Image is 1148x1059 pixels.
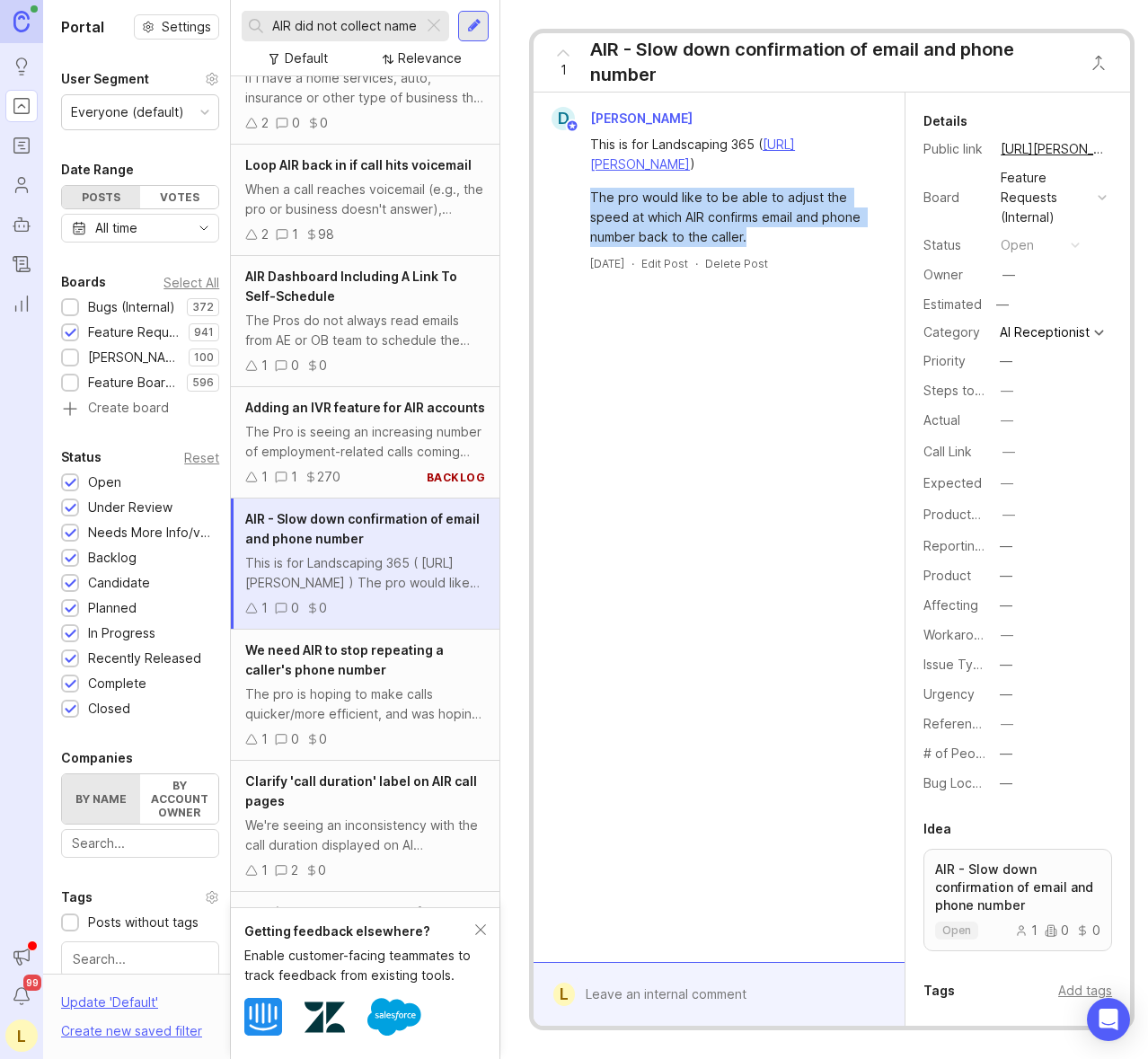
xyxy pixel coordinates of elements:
div: Default [285,49,328,68]
a: Create board [61,402,219,418]
div: If I have a home services, auto, insurance or other type of business that has a fairly straight f... [245,68,485,108]
label: Reference(s) [923,716,1003,731]
div: Planned [88,598,137,618]
div: — [1000,536,1012,556]
button: Expected [995,472,1019,495]
a: Clarify 'call duration' label on AIR call pagesWe're seeing an inconsistency with the call durati... [231,761,499,892]
div: 0 [1076,924,1100,937]
div: Status [61,446,102,468]
div: [PERSON_NAME] (Public) [88,348,180,367]
span: Russian Language support for AIR [245,905,457,920]
div: Closed [88,699,130,719]
div: — [1001,714,1013,734]
div: 2 [291,860,298,880]
div: Tags [61,887,93,908]
div: Open Intercom Messenger [1087,998,1130,1041]
div: Select All [163,278,219,287]
div: We're seeing an inconsistency with the call duration displayed on AI Receptionist call pages and ... [245,816,485,855]
label: Expected [923,475,982,490]
div: The pro is hoping to make calls quicker/more efficient, and was hoping we could have AIR ask call... [245,684,485,724]
div: Feature Requests (Internal) [88,322,180,342]
p: 372 [192,300,214,314]
div: Posts [62,186,140,208]
div: — [1000,566,1012,586]
label: By name [62,774,140,824]
div: Complete [88,674,146,693]
div: 1 [261,467,268,487]
button: Notifications [5,980,38,1012]
div: When a call reaches voicemail (e.g., the pro or business doesn't answer), instead of ending the c... [245,180,485,219]
a: Settings [134,14,219,40]
div: — [1001,473,1013,493]
div: Relevance [398,49,462,68]
a: Portal [5,90,38,122]
span: 99 [23,975,41,991]
div: This is for Landscaping 365 ( [URL][PERSON_NAME] ) The pro would like to be able to adjust the sp... [245,553,485,593]
div: Estimated [923,298,982,311]
div: User Segment [61,68,149,90]
div: Details [923,110,967,132]
input: Search... [72,834,208,853]
div: 2 [261,225,269,244]
a: Loop AIR back in if call hits voicemailWhen a call reaches voicemail (e.g., the pro or business d... [231,145,499,256]
label: Workaround [923,627,996,642]
div: — [1000,655,1012,675]
div: The Pro is seeing an increasing number of employment-related calls coming through his Tort Intake... [245,422,485,462]
img: Canny Home [13,11,30,31]
div: Open [88,472,121,492]
div: — [1001,625,1013,645]
div: Edit Post [641,256,688,271]
svg: toggle icon [190,221,218,235]
a: D[PERSON_NAME] [541,107,707,130]
div: 98 [318,225,334,244]
img: Salesforce logo [367,990,421,1044]
a: Russian Language support for AIR120backlog [231,892,499,959]
div: The Pros do not always read emails from AE or OB team to schedule the onboarding call, or if a Pr... [245,311,485,350]
a: Changelog [5,248,38,280]
div: Recently Released [88,649,201,668]
div: Companies [61,747,133,769]
div: — [1000,596,1012,615]
div: · [631,256,634,271]
div: Date Range [61,159,134,181]
div: AI Receptionist [1000,326,1090,339]
div: Tags [923,980,955,1002]
div: 270 [317,467,340,487]
div: 0 [318,860,326,880]
p: 596 [192,375,214,390]
div: Board [923,188,986,207]
a: Reporting [5,287,38,320]
button: Announcements [5,940,38,973]
label: Steps to Reproduce [923,383,1046,398]
div: Needs More Info/verif/repro [88,523,210,543]
a: We need AIR to stop repeating a caller's phone numberThe pro is hoping to make calls quicker/more... [231,630,499,761]
div: Public link [923,139,986,159]
h1: Portal [61,16,104,38]
div: Under Review [88,498,172,517]
div: Feature Board Sandbox [DATE] [88,373,178,393]
div: — [1000,351,1012,371]
div: — [1000,773,1012,793]
div: — [991,293,1014,316]
a: AIR - Slow down confirmation of email and phone numberopen100 [923,849,1112,951]
button: L [5,1019,38,1052]
span: Clarify 'call duration' label on AIR call pages [245,773,477,808]
label: By account owner [140,774,218,824]
button: Actual [995,409,1019,432]
input: Search... [272,16,416,36]
div: — [1000,744,1012,763]
p: 941 [194,325,214,340]
div: 1 [261,729,268,749]
span: Settings [162,18,211,36]
div: — [1002,505,1015,525]
div: Idea [923,818,951,840]
button: Close button [1081,45,1117,81]
button: ProductboardID [997,503,1020,526]
div: Boards [61,271,106,293]
a: [DATE] [590,256,624,271]
div: Status [923,235,986,255]
a: AIR having the ability to quote pricing for servicesIf I have a home services, auto, insurance or... [231,13,499,145]
a: AIR - Slow down confirmation of email and phone numberThis is for Landscaping 365 ( [URL][PERSON_... [231,499,499,630]
div: Feature Requests (Internal) [1001,168,1091,227]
